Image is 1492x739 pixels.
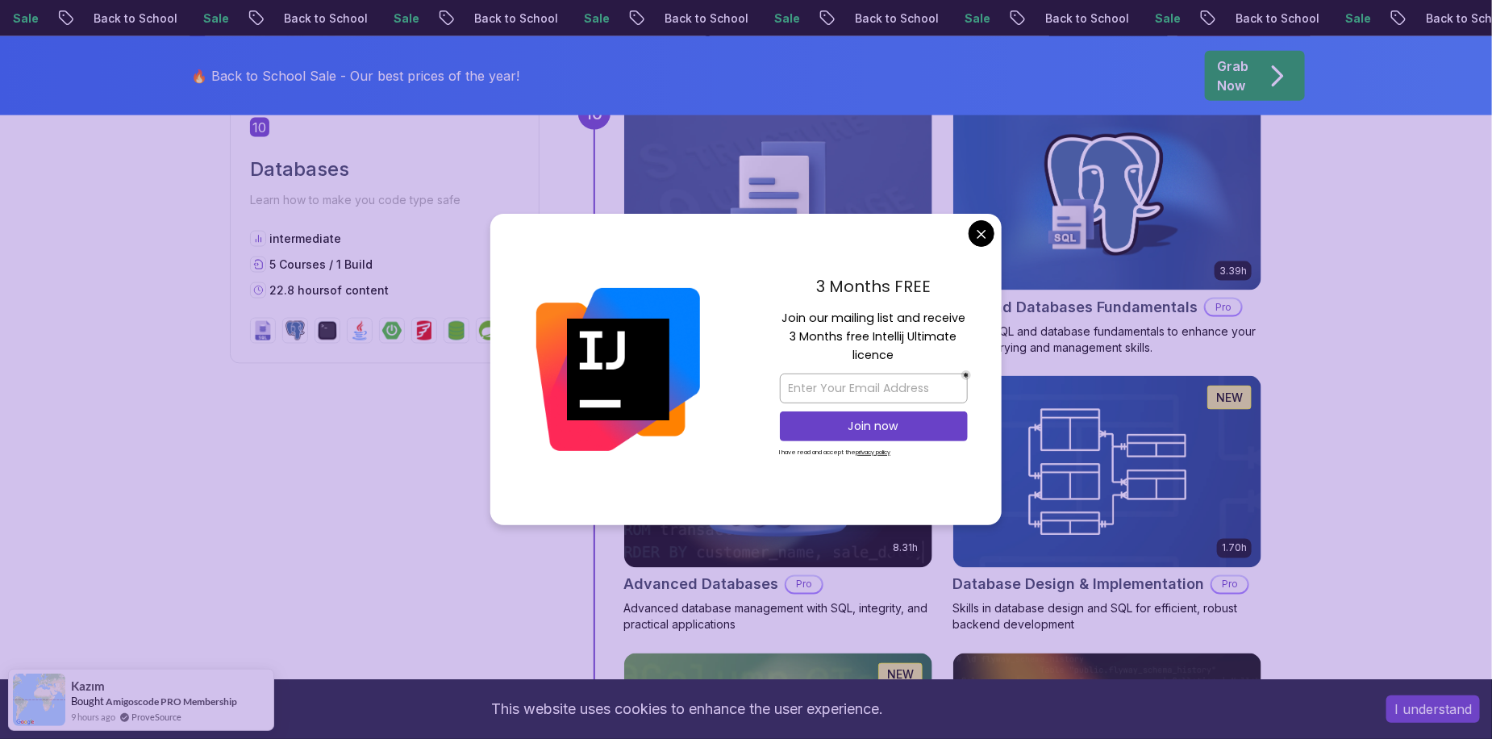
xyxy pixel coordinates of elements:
[14,10,123,27] p: Back to School
[624,98,932,290] img: Up and Running with SQL and Databases card
[786,577,822,593] p: Pro
[250,189,519,211] p: Learn how to make you code type safe
[382,321,402,340] img: spring-boot logo
[106,695,237,708] a: Amigoscode PRO Membership
[13,674,65,726] img: provesource social proof notification image
[965,10,1075,27] p: Back to School
[1206,299,1241,315] p: Pro
[1346,10,1456,27] p: Back to School
[269,257,326,271] span: 5 Courses
[269,231,341,247] p: intermediate
[952,296,1198,319] h2: SQL and Databases Fundamentals
[1216,390,1243,406] p: NEW
[394,10,504,27] p: Back to School
[585,10,694,27] p: Back to School
[952,601,1262,633] p: Skills in database design and SQL for efficient, robust backend development
[953,376,1261,568] img: Database Design & Implementation card
[952,375,1262,633] a: Database Design & Implementation card1.70hNEWDatabase Design & ImplementationProSkills in databas...
[350,321,369,340] img: java logo
[953,98,1261,290] img: SQL and Databases Fundamentals card
[1075,10,1127,27] p: Sale
[893,542,918,555] p: 8.31h
[318,321,337,340] img: terminal logo
[885,10,936,27] p: Sale
[1222,542,1247,555] p: 1.70h
[887,667,914,683] p: NEW
[269,282,389,299] p: 22.8 hours of content
[694,10,746,27] p: Sale
[1265,10,1317,27] p: Sale
[415,321,434,340] img: flyway logo
[12,691,1362,727] div: This website uses cookies to enhance the user experience.
[1156,10,1265,27] p: Back to School
[250,157,519,182] h2: Databases
[329,257,373,271] span: / 1 Build
[285,321,305,340] img: postgres logo
[123,10,175,27] p: Sale
[1212,577,1248,593] p: Pro
[191,66,519,86] p: 🔥 Back to School Sale - Our best prices of the year!
[504,10,556,27] p: Sale
[71,710,115,724] span: 9 hours ago
[131,710,181,724] a: ProveSource
[71,679,105,693] span: Kazım
[1386,695,1480,723] button: Accept cookies
[775,10,885,27] p: Back to School
[479,321,498,340] img: spring logo
[952,574,1204,596] h2: Database Design & Implementation
[952,324,1262,356] p: Master SQL and database fundamentals to enhance your data querying and management skills.
[623,601,933,633] p: Advanced database management with SQL, integrity, and practical applications
[71,695,104,708] span: Bought
[623,574,778,596] h2: Advanced Databases
[253,321,273,340] img: sql logo
[314,10,365,27] p: Sale
[250,118,269,137] span: 10
[447,321,466,340] img: spring-data-jpa logo
[1217,56,1248,95] p: Grab Now
[952,98,1262,356] a: SQL and Databases Fundamentals card3.39hSQL and Databases FundamentalsProMaster SQL and database ...
[204,10,314,27] p: Back to School
[1219,265,1247,278] p: 3.39h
